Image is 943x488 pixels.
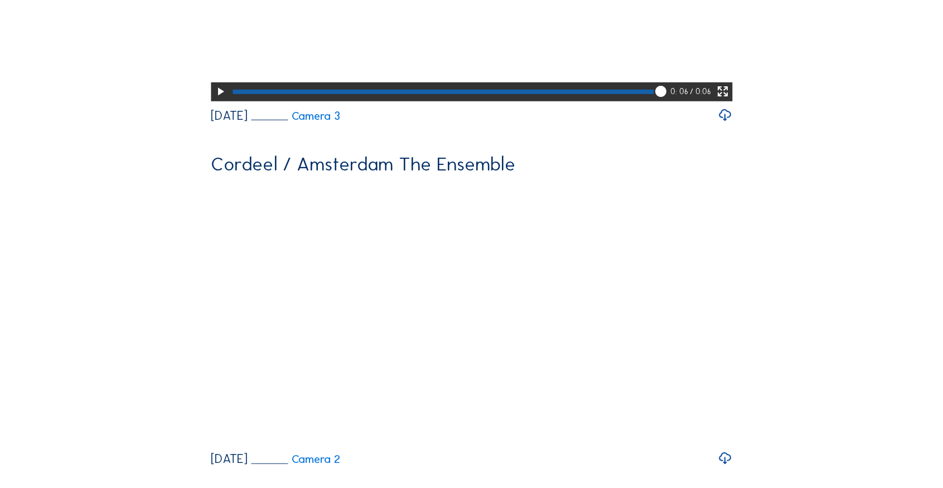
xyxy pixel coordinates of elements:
[211,155,515,174] div: Cordeel / Amsterdam The Ensemble
[211,453,248,465] div: [DATE]
[252,453,341,465] a: Camera 2
[211,110,248,122] div: [DATE]
[252,110,341,122] a: Camera 3
[670,82,690,101] div: 0: 06
[690,82,711,101] div: / 0:06
[211,183,732,443] video: Your browser does not support the video tag.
